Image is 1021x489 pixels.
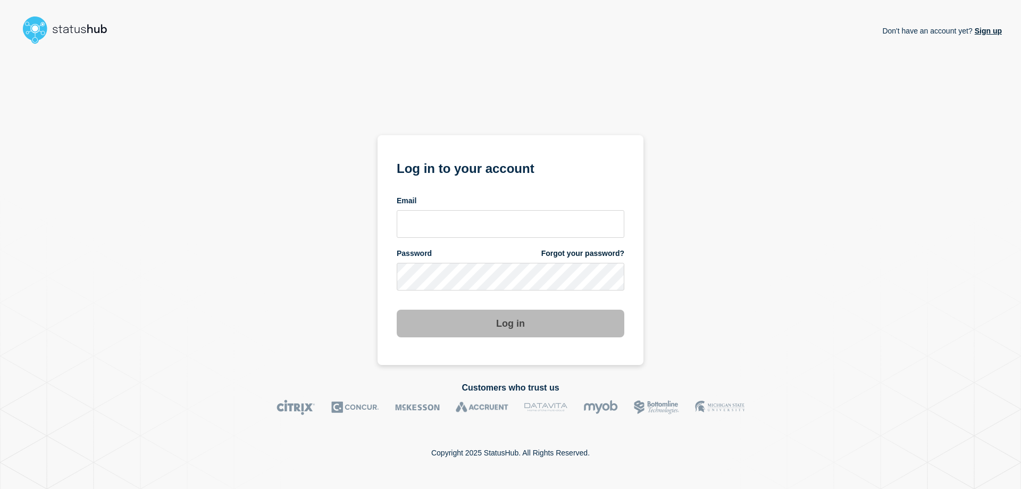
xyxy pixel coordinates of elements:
img: Citrix logo [277,400,315,415]
h1: Log in to your account [397,158,624,177]
img: myob logo [583,400,618,415]
img: StatusHub logo [19,13,120,47]
span: Email [397,196,416,206]
img: DataVita logo [524,400,567,415]
input: password input [397,263,624,291]
img: McKesson logo [395,400,440,415]
img: Accruent logo [456,400,508,415]
img: Bottomline logo [634,400,679,415]
input: email input [397,210,624,238]
button: Log in [397,310,624,337]
img: Concur logo [331,400,379,415]
h2: Customers who trust us [19,383,1002,393]
p: Don't have an account yet? [882,18,1002,44]
a: Sign up [973,27,1002,35]
span: Password [397,248,432,259]
img: MSU logo [695,400,744,415]
a: Forgot your password? [541,248,624,259]
p: Copyright 2025 StatusHub. All Rights Reserved. [431,449,590,457]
